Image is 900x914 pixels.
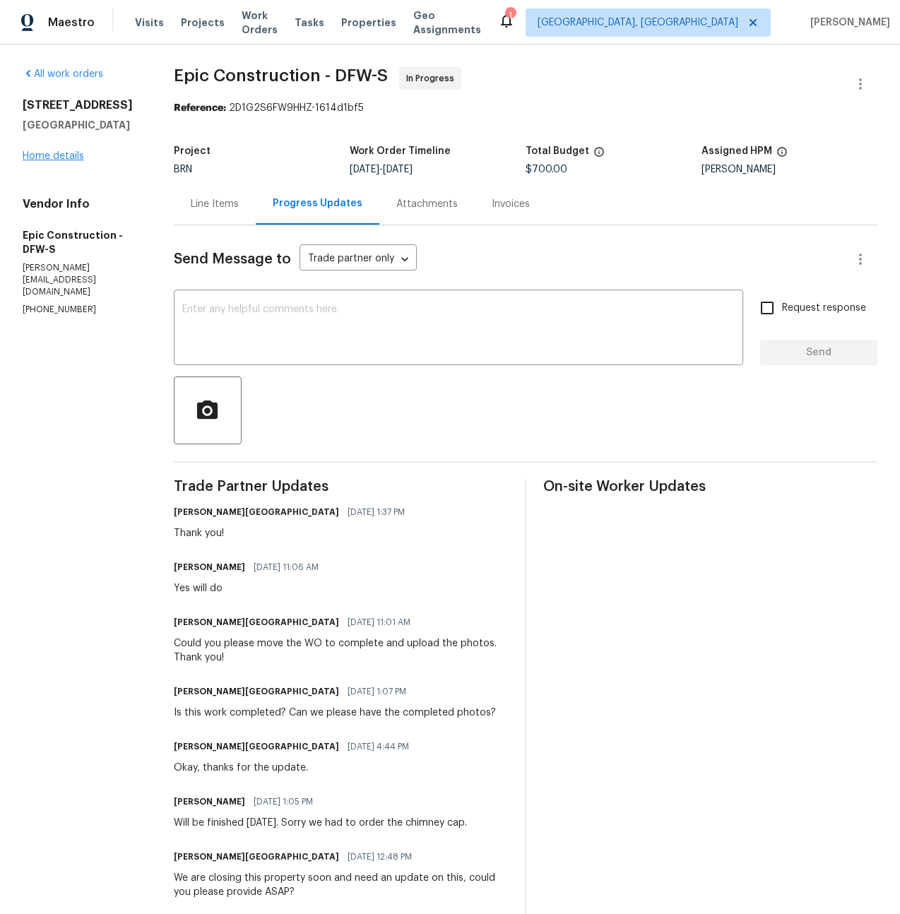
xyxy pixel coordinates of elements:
h6: [PERSON_NAME][GEOGRAPHIC_DATA] [174,505,339,519]
div: Will be finished [DATE]. Sorry we had to order the chimney cap. [174,816,467,830]
span: [DATE] 11:06 AM [254,560,319,574]
span: In Progress [406,71,460,85]
div: Line Items [191,197,239,211]
h6: [PERSON_NAME][GEOGRAPHIC_DATA] [174,740,339,754]
h6: [PERSON_NAME][GEOGRAPHIC_DATA] [174,850,339,864]
span: [GEOGRAPHIC_DATA], [GEOGRAPHIC_DATA] [538,16,738,30]
h4: Vendor Info [23,197,140,211]
div: Okay, thanks for the update. [174,761,418,775]
span: [DATE] [383,165,413,174]
span: Request response [782,301,866,316]
div: 2D1G2S6FW9HHZ-1614d1bf5 [174,101,877,115]
span: Epic Construction - DFW-S [174,67,388,84]
div: Progress Updates [273,196,362,210]
span: Properties [341,16,396,30]
h5: Total Budget [526,146,589,156]
span: [DATE] 11:01 AM [348,615,410,629]
span: [DATE] 1:05 PM [254,795,313,809]
h5: Work Order Timeline [350,146,451,156]
p: [PERSON_NAME][EMAIL_ADDRESS][DOMAIN_NAME] [23,262,140,298]
h6: [PERSON_NAME][GEOGRAPHIC_DATA] [174,615,339,629]
span: [DATE] 1:07 PM [348,684,406,699]
div: Yes will do [174,581,327,595]
h5: Project [174,146,211,156]
p: [PHONE_NUMBER] [23,304,140,316]
div: Thank you! [174,526,413,540]
span: Tasks [295,18,324,28]
div: Is this work completed? Can we please have the completed photos? [174,706,496,720]
span: Geo Assignments [413,8,481,37]
div: Invoices [492,197,530,211]
h6: [PERSON_NAME] [174,560,245,574]
a: All work orders [23,69,103,79]
span: Visits [135,16,164,30]
span: [DATE] [350,165,379,174]
h5: Assigned HPM [701,146,772,156]
h5: [GEOGRAPHIC_DATA] [23,118,140,132]
span: Projects [181,16,225,30]
span: BRN [174,165,192,174]
span: [PERSON_NAME] [805,16,890,30]
span: - [350,165,413,174]
span: [DATE] 12:48 PM [348,850,412,864]
div: [PERSON_NAME] [701,165,877,174]
div: 1 [505,8,515,23]
span: [DATE] 1:37 PM [348,505,405,519]
h2: [STREET_ADDRESS] [23,98,140,112]
div: Could you please move the WO to complete and upload the photos. Thank you! [174,636,508,665]
span: Maestro [48,16,95,30]
div: Trade partner only [300,248,417,271]
span: Trade Partner Updates [174,480,508,494]
h6: [PERSON_NAME][GEOGRAPHIC_DATA] [174,684,339,699]
b: Reference: [174,103,226,113]
h5: Epic Construction - DFW-S [23,228,140,256]
span: $700.00 [526,165,567,174]
span: Work Orders [242,8,278,37]
span: [DATE] 4:44 PM [348,740,409,754]
a: Home details [23,151,84,161]
span: On-site Worker Updates [543,480,877,494]
span: Send Message to [174,252,291,266]
span: The total cost of line items that have been proposed by Opendoor. This sum includes line items th... [593,146,605,165]
h6: [PERSON_NAME] [174,795,245,809]
div: We are closing this property soon and need an update on this, could you please provide ASAP? [174,871,508,899]
div: Attachments [396,197,458,211]
span: The hpm assigned to this work order. [776,146,788,165]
